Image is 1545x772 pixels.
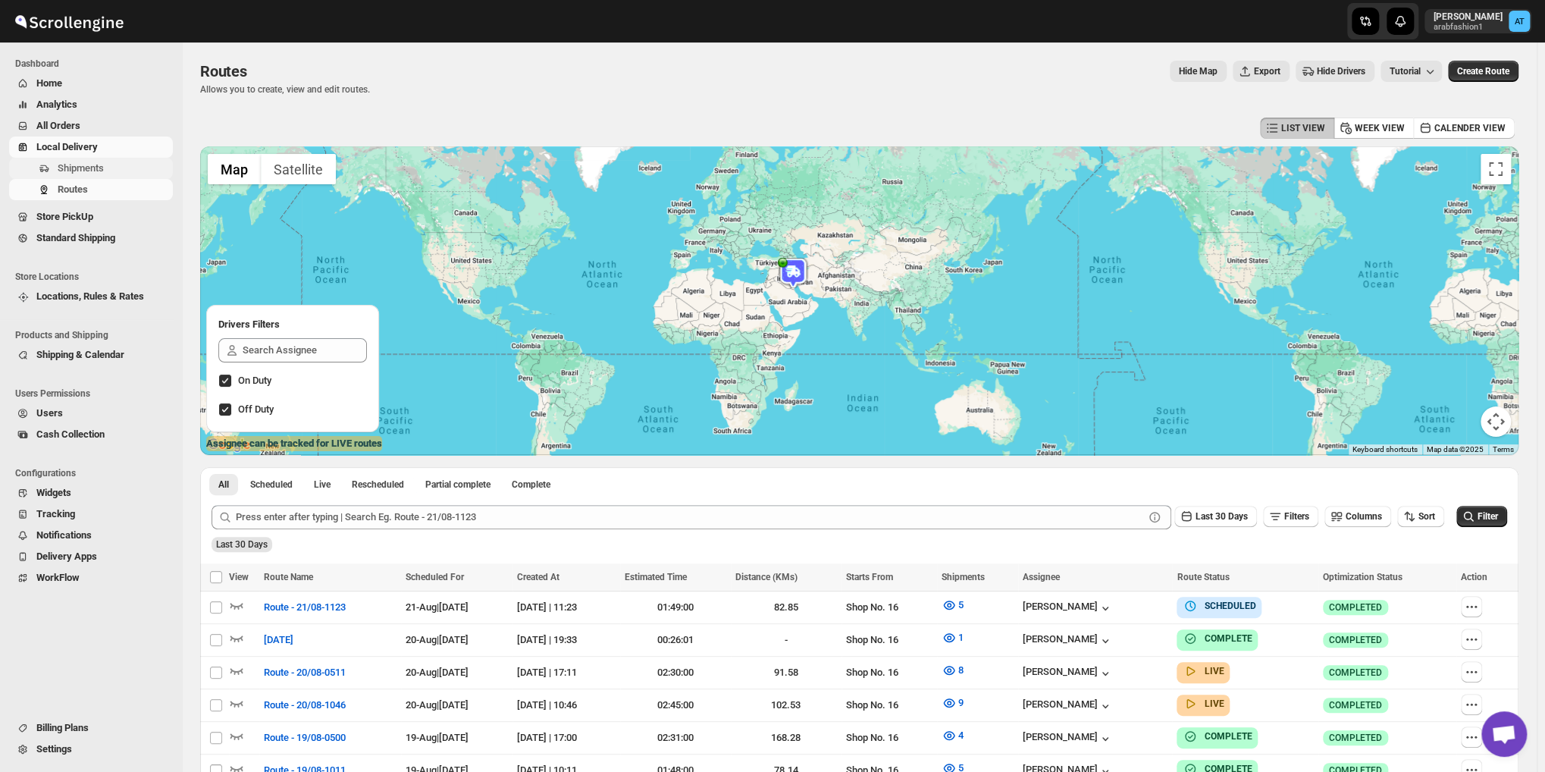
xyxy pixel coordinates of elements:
[1170,61,1227,82] button: Map action label
[406,699,469,711] span: 20-Aug | [DATE]
[15,329,174,341] span: Products and Shipping
[1329,667,1382,679] span: COMPLETED
[264,698,346,713] span: Route - 20/08-1046
[204,435,254,455] img: Google
[36,211,93,222] span: Store PickUp
[36,743,72,755] span: Settings
[1509,11,1530,32] span: Aziz Taher
[1456,506,1507,527] button: Filter
[1448,61,1518,82] button: Create Route
[735,665,837,680] div: 91.58
[206,436,382,451] label: Assignee can be tracked for LIVE routes
[264,632,293,648] span: [DATE]
[218,479,229,491] span: All
[1317,65,1365,77] span: Hide Drivers
[1324,506,1391,527] button: Columns
[36,290,144,302] span: Locations, Rules & Rates
[9,567,173,588] button: WorkFlow
[1434,23,1503,32] p: arabfashion1
[1434,11,1503,23] p: [PERSON_NAME]
[1183,696,1224,711] button: LIVE
[36,508,75,519] span: Tracking
[1329,601,1382,614] span: COMPLETED
[1329,732,1382,744] span: COMPLETED
[200,62,247,80] span: Routes
[208,154,261,184] button: Show street map
[9,344,173,366] button: Shipping & Calendar
[1233,61,1290,82] button: Export
[1196,511,1248,522] span: Last 30 Days
[932,626,973,650] button: 1
[517,665,615,680] div: [DATE] | 17:11
[9,424,173,445] button: Cash Collection
[1427,445,1484,453] span: Map data ©2025
[625,665,726,680] div: 02:30:00
[1204,731,1252,742] b: COMPLETE
[932,691,973,715] button: 9
[1023,731,1113,746] button: [PERSON_NAME]
[958,730,964,741] span: 4
[1183,729,1252,744] button: COMPLETE
[216,539,268,550] span: Last 30 Days
[1434,122,1506,134] span: CALENDER VIEW
[735,730,837,745] div: 168.28
[425,479,490,491] span: Partial complete
[36,529,92,541] span: Notifications
[236,505,1144,529] input: Press enter after typing | Search Eg. Route - 21/08-1123
[1413,118,1515,139] button: CALENDER VIEW
[9,403,173,424] button: Users
[36,141,98,152] span: Local Delivery
[517,572,559,582] span: Created At
[958,599,964,610] span: 5
[517,600,615,615] div: [DATE] | 11:23
[36,77,62,89] span: Home
[255,693,355,717] button: Route - 20/08-1046
[9,115,173,137] button: All Orders
[406,634,469,645] span: 20-Aug | [DATE]
[1329,634,1382,646] span: COMPLETED
[58,184,88,195] span: Routes
[15,271,174,283] span: Store Locations
[1263,506,1318,527] button: Filters
[1204,666,1224,676] b: LIVE
[250,479,293,491] span: Scheduled
[1515,17,1525,27] text: AT
[406,667,469,678] span: 20-Aug | [DATE]
[1204,698,1224,709] b: LIVE
[958,664,964,676] span: 8
[1457,65,1509,77] span: Create Route
[735,632,837,648] div: -
[1352,444,1418,455] button: Keyboard shortcuts
[229,572,249,582] span: View
[15,58,174,70] span: Dashboard
[735,698,837,713] div: 102.53
[517,730,615,745] div: [DATE] | 17:00
[1481,406,1511,437] button: Map camera controls
[1023,572,1060,582] span: Assignee
[846,665,932,680] div: Shop No. 16
[1296,61,1374,82] button: Hide Drivers
[255,726,355,750] button: Route - 19/08-0500
[9,525,173,546] button: Notifications
[406,601,469,613] span: 21-Aug | [DATE]
[517,632,615,648] div: [DATE] | 19:33
[1023,698,1113,714] button: [PERSON_NAME]
[36,120,80,131] span: All Orders
[264,665,346,680] span: Route - 20/08-0511
[36,232,115,243] span: Standard Shipping
[625,632,726,648] div: 00:26:01
[1260,118,1334,139] button: LIST VIEW
[1177,572,1229,582] span: Route Status
[1481,154,1511,184] button: Toggle fullscreen view
[1390,66,1421,77] span: Tutorial
[1418,511,1435,522] span: Sort
[846,572,893,582] span: Starts From
[209,474,238,495] button: All routes
[9,504,173,525] button: Tracking
[36,428,105,440] span: Cash Collection
[36,407,63,419] span: Users
[314,479,331,491] span: Live
[1174,506,1257,527] button: Last 30 Days
[1333,118,1414,139] button: WEEK VIEW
